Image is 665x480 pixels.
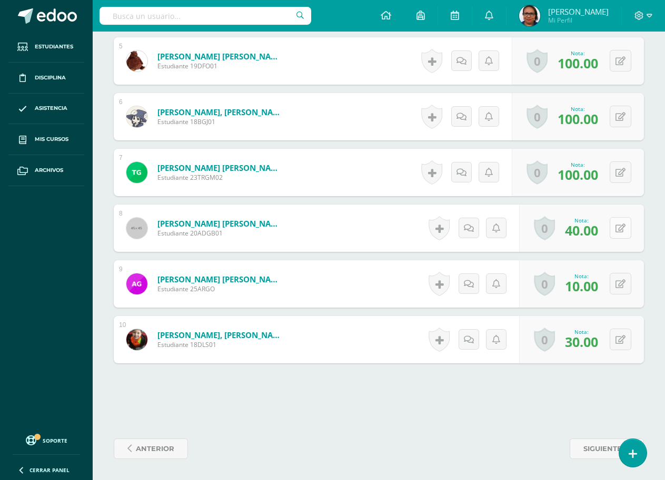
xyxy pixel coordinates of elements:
a: 0 [534,328,555,352]
a: 0 [534,272,555,296]
span: 100.00 [558,54,598,72]
div: Nota: [558,105,598,113]
a: [PERSON_NAME] [PERSON_NAME] [157,51,284,62]
a: 0 [527,105,548,129]
span: Estudiantes [35,43,73,51]
a: Soporte [13,433,80,447]
img: d1c50a038a2820b53855134affae7f34.png [126,50,147,72]
input: Busca un usuario... [100,7,311,25]
a: [PERSON_NAME] [PERSON_NAME] [157,274,284,284]
span: Disciplina [35,74,66,82]
img: 3d91583b48f6e9dbea7b361aca205eb0.png [126,106,147,127]
div: Nota: [565,272,598,280]
a: 0 [527,160,548,185]
a: Archivos [8,155,84,186]
div: Nota: [565,328,598,335]
span: 30.00 [565,333,598,351]
a: Estudiantes [8,32,84,63]
span: Estudiante 19DFO01 [157,62,284,70]
span: Estudiante 18BGJ01 [157,117,284,126]
span: Estudiante 18DLS01 [157,340,284,349]
a: 0 [534,216,555,240]
span: Archivos [35,166,63,175]
div: Nota: [565,217,598,224]
div: Nota: [558,161,598,168]
a: siguiente [570,438,644,459]
a: [PERSON_NAME], [PERSON_NAME] [157,330,284,340]
img: 63d622d08f52281a7f4680938956f7d5.png [126,273,147,294]
a: Asistencia [8,94,84,125]
img: 45x45 [126,218,147,239]
img: ae94951a352e8bc9df246ded96b7be29.png [126,329,147,350]
a: [PERSON_NAME], [PERSON_NAME] [157,107,284,117]
span: 100.00 [558,110,598,128]
img: a0c5032a3857cf785fb7e98c1b9d8f07.png [126,162,147,183]
span: Estudiante 23TRGM02 [157,173,284,182]
a: [PERSON_NAME] [PERSON_NAME] [157,162,284,173]
span: 40.00 [565,221,598,239]
a: Disciplina [8,63,84,94]
span: 100.00 [558,166,598,183]
span: Cerrar panel [29,466,70,474]
a: 0 [527,49,548,73]
span: anterior [136,439,174,458]
div: Nota: [558,49,598,57]
span: Estudiante 25ARGO [157,284,284,293]
a: [PERSON_NAME] [PERSON_NAME] [157,218,284,229]
span: 10.00 [565,277,598,295]
img: 0db91d0802713074fb0c9de2dd01ee27.png [519,5,540,26]
span: Asistencia [35,104,67,113]
span: Mis cursos [35,135,68,144]
span: [PERSON_NAME] [548,6,609,17]
span: Estudiante 20ADGB01 [157,229,284,238]
a: anterior [114,438,188,459]
span: Soporte [43,437,67,444]
a: Mis cursos [8,124,84,155]
span: Mi Perfil [548,16,609,25]
span: siguiente [583,439,622,458]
